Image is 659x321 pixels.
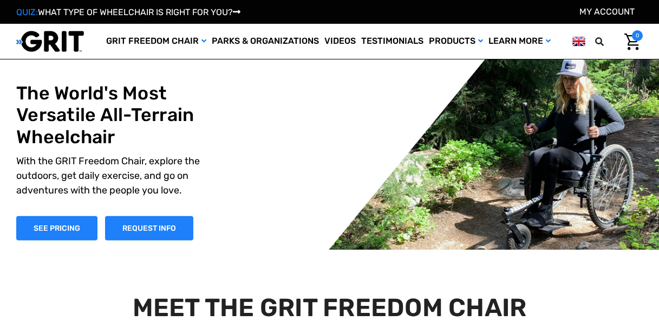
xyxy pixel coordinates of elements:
img: GRIT All-Terrain Wheelchair and Mobility Equipment [16,30,84,52]
a: QUIZ:WHAT TYPE OF WHEELCHAIR IS RIGHT FOR YOU? [16,7,240,17]
span: QUIZ: [16,7,38,17]
a: Shop Now [16,216,97,240]
a: Account [579,6,635,17]
a: Parks & Organizations [209,24,322,59]
p: With the GRIT Freedom Chair, explore the outdoors, get daily exercise, and go on adventures with ... [16,154,200,198]
a: Testimonials [358,24,426,59]
a: Videos [322,24,358,59]
a: GRIT Freedom Chair [103,24,209,59]
span: 0 [632,30,643,41]
img: Cart [624,34,640,50]
a: Slide number 1, Request Information [105,216,193,240]
a: Products [426,24,486,59]
img: gb.png [572,35,585,48]
a: Cart with 0 items [616,30,643,53]
h1: The World's Most Versatile All-Terrain Wheelchair [16,82,200,148]
input: Search [600,30,616,53]
a: Learn More [486,24,553,59]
